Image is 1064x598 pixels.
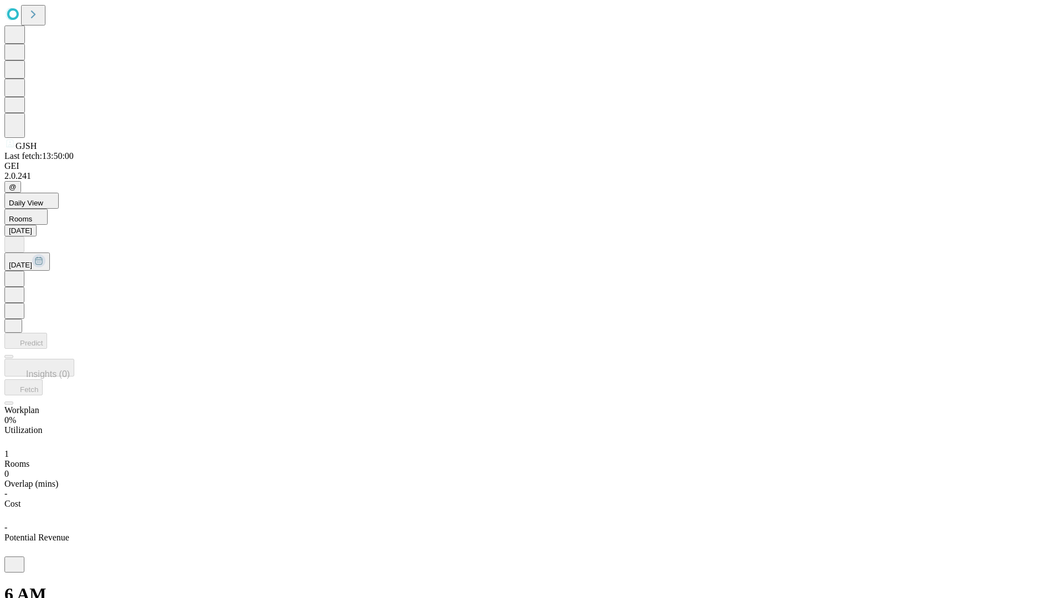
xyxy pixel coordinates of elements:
button: Daily View [4,193,59,209]
span: Potential Revenue [4,533,69,542]
span: - [4,523,7,532]
span: Rooms [9,215,32,223]
button: @ [4,181,21,193]
button: Insights (0) [4,359,74,377]
div: GEI [4,161,1060,171]
div: 2.0.241 [4,171,1060,181]
span: 0 [4,469,9,478]
span: Last fetch: 13:50:00 [4,151,74,161]
span: 1 [4,449,9,458]
span: Cost [4,499,21,508]
span: [DATE] [9,261,32,269]
button: [DATE] [4,225,37,236]
span: GJSH [16,141,37,151]
span: - [4,489,7,498]
button: [DATE] [4,252,50,271]
span: @ [9,183,17,191]
span: Daily View [9,199,43,207]
span: Workplan [4,405,39,415]
span: 0% [4,415,16,425]
span: Overlap (mins) [4,479,58,488]
button: Predict [4,333,47,349]
span: Insights (0) [26,369,70,379]
span: Rooms [4,459,29,468]
span: Utilization [4,425,42,435]
button: Fetch [4,379,43,395]
button: Rooms [4,209,48,225]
